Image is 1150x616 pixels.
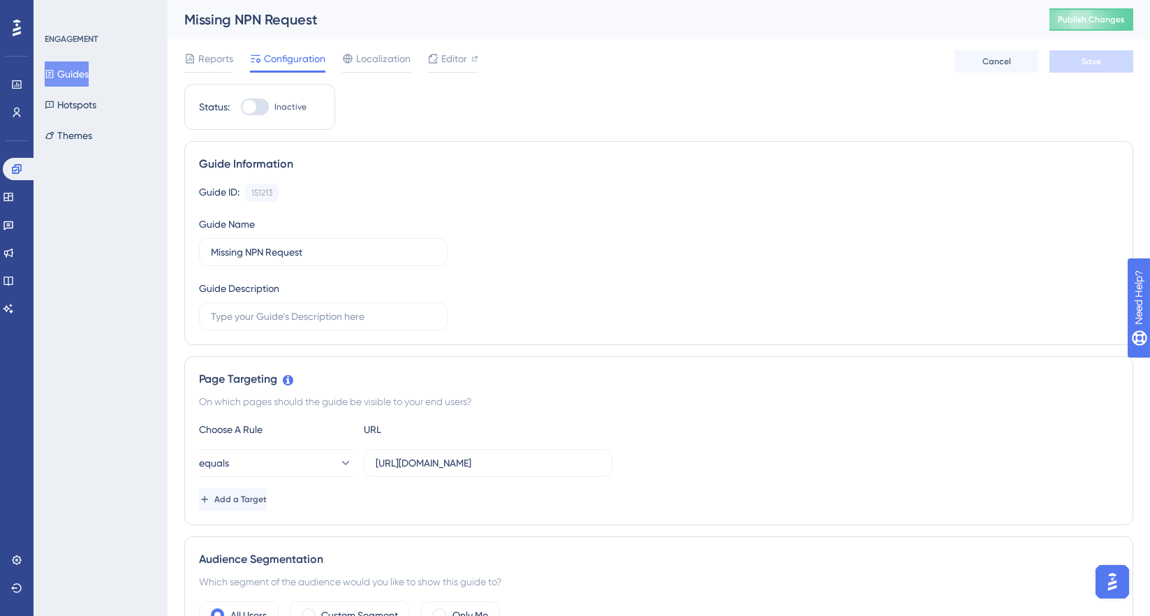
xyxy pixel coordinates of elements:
button: Save [1049,50,1133,73]
div: Missing NPN Request [184,10,1015,29]
span: Add a Target [214,494,267,505]
div: URL [364,421,517,438]
button: Guides [45,61,89,87]
span: Reports [198,50,233,67]
div: Page Targeting [199,371,1119,388]
iframe: UserGuiding AI Assistant Launcher [1091,561,1133,603]
span: Localization [356,50,411,67]
div: Guide Information [199,156,1119,173]
div: ENGAGEMENT [45,34,98,45]
button: Themes [45,123,92,148]
span: Save [1082,56,1101,67]
div: Audience Segmentation [199,551,1119,568]
span: Editor [441,50,467,67]
input: Type your Guide’s Description here [211,309,436,324]
div: Status: [199,98,230,115]
div: Choose A Rule [199,421,353,438]
button: equals [199,449,353,477]
button: Cancel [954,50,1038,73]
button: Publish Changes [1049,8,1133,31]
div: Guide Description [199,280,279,297]
span: Cancel [982,56,1011,67]
span: Configuration [264,50,325,67]
span: equals [199,455,229,471]
input: Type your Guide’s Name here [211,244,436,260]
input: yourwebsite.com/path [376,455,600,471]
span: Publish Changes [1058,14,1125,25]
span: Inactive [274,101,307,112]
div: Guide ID: [199,184,239,202]
button: Add a Target [199,488,267,511]
div: On which pages should the guide be visible to your end users? [199,393,1119,410]
div: Guide Name [199,216,255,233]
span: Need Help? [33,3,87,20]
button: Hotspots [45,92,96,117]
div: 151213 [251,187,272,198]
div: Which segment of the audience would you like to show this guide to? [199,573,1119,590]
